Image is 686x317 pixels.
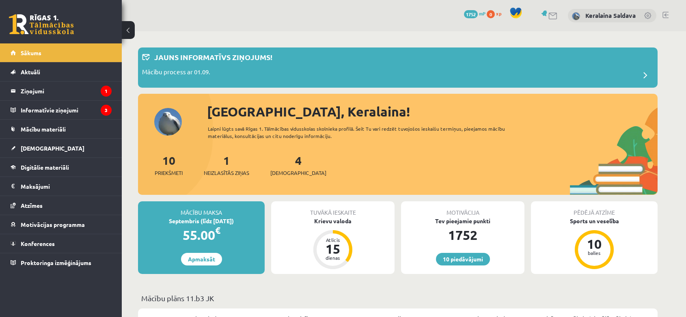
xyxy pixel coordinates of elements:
a: Informatīvie ziņojumi3 [11,101,112,119]
span: mP [479,10,485,17]
p: Mācību process ar 01.09. [142,67,210,79]
span: Mācību materiāli [21,125,66,133]
a: Sākums [11,43,112,62]
a: 0 xp [487,10,505,17]
div: Motivācija [401,201,524,217]
a: 10 piedāvājumi [436,253,490,265]
div: Mācību maksa [138,201,265,217]
span: Digitālie materiāli [21,164,69,171]
div: Septembris (līdz [DATE]) [138,217,265,225]
span: Aktuāli [21,68,40,75]
div: 1752 [401,225,524,245]
legend: Informatīvie ziņojumi [21,101,112,119]
span: [DEMOGRAPHIC_DATA] [21,144,84,152]
span: 1752 [464,10,478,18]
span: Motivācijas programma [21,221,85,228]
span: 0 [487,10,495,18]
span: [DEMOGRAPHIC_DATA] [270,169,326,177]
a: Krievu valoda Atlicis 15 dienas [271,217,395,270]
div: Tev pieejamie punkti [401,217,524,225]
a: [DEMOGRAPHIC_DATA] [11,139,112,157]
a: 1752 mP [464,10,485,17]
div: Sports un veselība [531,217,658,225]
div: Laipni lūgts savā Rīgas 1. Tālmācības vidusskolas skolnieka profilā. Šeit Tu vari redzēt tuvojošo... [208,125,520,140]
span: xp [496,10,501,17]
img: Keralaina Saldava [572,12,580,20]
a: Sports un veselība 10 balles [531,217,658,270]
p: Jauns informatīvs ziņojums! [154,52,272,63]
i: 3 [101,105,112,116]
a: Mācību materiāli [11,120,112,138]
span: Proktoringa izmēģinājums [21,259,91,266]
div: balles [582,250,606,255]
a: Digitālie materiāli [11,158,112,177]
span: Sākums [21,49,41,56]
legend: Maksājumi [21,177,112,196]
a: 10Priekšmeti [155,153,183,177]
legend: Ziņojumi [21,82,112,100]
span: Priekšmeti [155,169,183,177]
div: Tuvākā ieskaite [271,201,395,217]
div: [GEOGRAPHIC_DATA], Keralaina! [207,102,658,121]
a: 1Neizlasītās ziņas [204,153,249,177]
a: Jauns informatīvs ziņojums! Mācību process ar 01.09. [142,52,654,84]
div: 10 [582,237,606,250]
p: Mācību plāns 11.b3 JK [141,293,654,304]
a: Rīgas 1. Tālmācības vidusskola [9,14,74,35]
div: Pēdējā atzīme [531,201,658,217]
a: 4[DEMOGRAPHIC_DATA] [270,153,326,177]
div: 55.00 [138,225,265,245]
a: Konferences [11,234,112,253]
div: Krievu valoda [271,217,395,225]
span: Konferences [21,240,55,247]
a: Proktoringa izmēģinājums [11,253,112,272]
div: Atlicis [321,237,345,242]
div: 15 [321,242,345,255]
a: Motivācijas programma [11,215,112,234]
span: Atzīmes [21,202,43,209]
i: 1 [101,86,112,97]
a: Ziņojumi1 [11,82,112,100]
a: Atzīmes [11,196,112,215]
a: Aktuāli [11,63,112,81]
span: € [215,224,220,236]
span: Neizlasītās ziņas [204,169,249,177]
a: Keralaina Saldava [585,11,636,19]
div: dienas [321,255,345,260]
a: Apmaksāt [181,253,222,265]
a: Maksājumi [11,177,112,196]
